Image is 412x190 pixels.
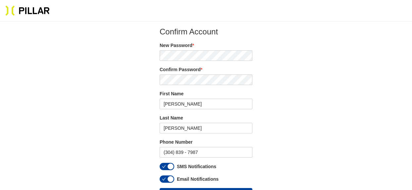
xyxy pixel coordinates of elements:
label: SMS Notifications [177,163,216,170]
span: check [162,177,166,181]
label: New Password [160,42,252,49]
span: check [162,165,166,168]
img: Pillar Technologies [5,5,50,16]
label: Confirm Password [160,66,252,73]
h2: Confirm Account [160,27,252,37]
label: First Name [160,90,252,97]
label: Email Notifications [177,176,219,183]
label: Phone Number [160,139,252,146]
label: Last Name [160,115,252,121]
